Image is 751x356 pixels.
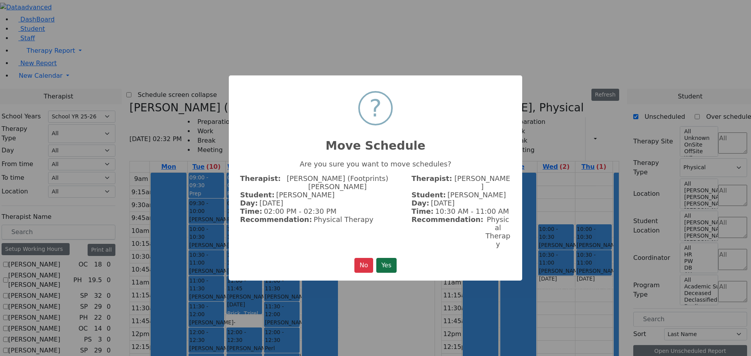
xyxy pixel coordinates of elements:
[411,199,429,207] strong: Day:
[435,207,509,215] span: 10:30 AM - 11:00 AM
[264,207,336,215] span: 02:00 PM - 02:30 PM
[447,191,506,199] span: [PERSON_NAME]
[259,199,283,207] span: [DATE]
[369,93,382,124] div: ?
[240,174,281,191] strong: Therapist:
[411,191,446,199] strong: Student:
[282,174,393,191] span: [PERSON_NAME] (Footprints) [PERSON_NAME]
[240,199,258,207] strong: Day:
[229,129,522,153] h2: Move Schedule
[276,191,335,199] span: [PERSON_NAME]
[485,215,511,248] span: Physical Therapy
[411,174,452,191] strong: Therapist:
[454,174,511,191] span: [PERSON_NAME]
[376,258,397,273] button: Yes
[354,258,373,273] button: No
[314,215,374,224] span: Physical Therapy
[431,199,455,207] span: [DATE]
[240,207,262,215] strong: Time:
[240,191,275,199] strong: Student:
[240,160,511,168] p: Are you sure you want to move schedules?
[240,215,312,224] strong: Recommendation:
[411,215,483,248] strong: Recommendation:
[411,207,434,215] strong: Time:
